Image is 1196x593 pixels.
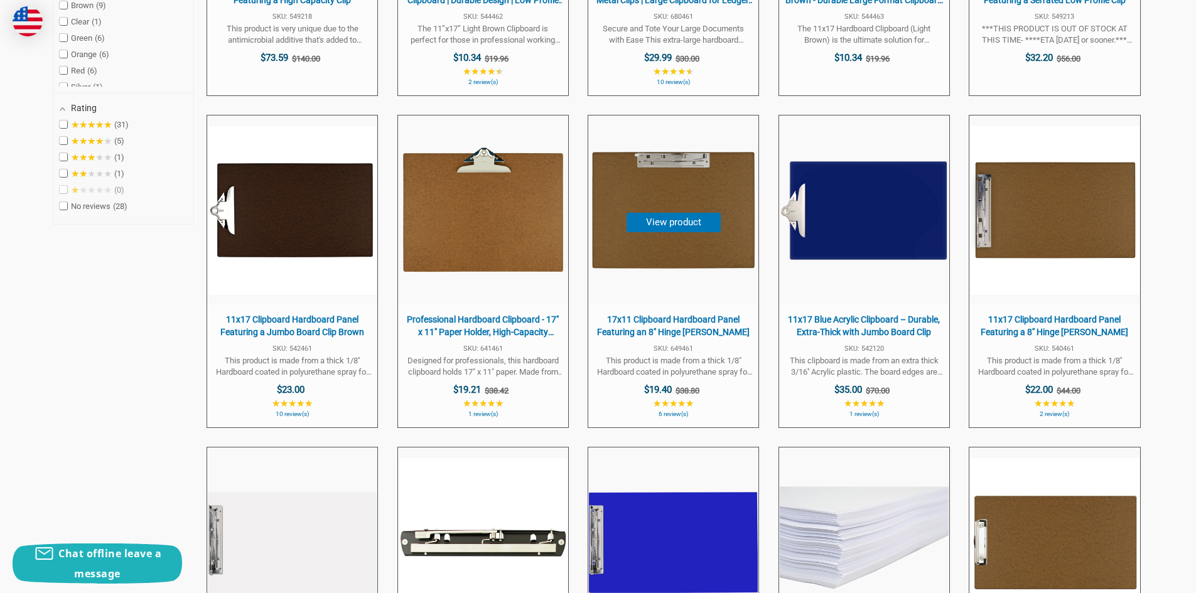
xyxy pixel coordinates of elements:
[785,355,943,378] span: This clipboard is made from an extra thick 3/16'' Acrylic plastic. The board edges are bull-nosed...
[213,355,371,378] span: This product is made from a thick 1/8'' Hardboard coated in polyurethane spray for extra resistan...
[969,115,1139,427] a: 11x17 Clipboard Hardboard Panel Featuring a 8
[976,314,1133,338] span: 11x17 Clipboard Hardboard Panel Featuring a 8" Hinge [PERSON_NAME]
[779,115,949,427] a: 11x17 Blue Acrylic Clipboard – Durable, Extra-Thick with Jumbo Board Clip
[272,398,313,409] span: ★★★★★
[404,13,562,20] span: SKU: 544462
[676,386,699,395] span: $38.80
[213,23,371,46] span: This product is very unique due to the antimicrobial additive that's added to effectively reduce ...
[976,355,1133,378] span: This product is made from a thick 1/8'' Hardboard coated in polyurethane spray for extra resistan...
[404,314,562,338] span: Professional Hardboard Clipboard - 17" x 11" Paper Holder, High-Capacity Jumbo Clip, Moisture Res...
[785,314,943,338] span: 11x17 Blue Acrylic Clipboard – Durable, Extra-Thick with Jumbo Board Clip
[1057,54,1080,63] span: $56.00
[453,384,481,395] span: $19.21
[970,126,1139,295] img: 11x17 Clipboard Hardboard Panel Featuring a 8" Hinge Clip Brown
[595,23,752,46] span: Secure and Tote Your Large Documents with Ease This extra-large hardboard clipboard is designed t...
[71,103,97,113] span: Rating
[113,201,127,211] span: 28
[60,66,97,76] span: Red
[976,411,1133,417] span: 2 review(s)
[213,411,371,417] span: 10 review(s)
[785,23,943,46] span: The 11x17 Hardboard Clipboard (Light Brown) is the ultimate solution for professionals who demand...
[785,13,943,20] span: SKU: 544463
[71,136,112,146] span: ★★★★★
[71,169,112,179] span: ★★★★★
[13,6,43,36] img: duty and tax information for United States
[1092,559,1196,593] iframe: Google Customer Reviews
[780,126,949,295] img: 11x17 Clipboard Acrylic Panel Featuring a Jumbo Board Clip Blue
[404,23,562,46] span: The 11”x17” Light Brown Clipboard is perfect for those in professional working environments seeki...
[60,1,106,11] span: Brown
[834,384,862,395] span: $35.00
[114,120,129,129] span: 31
[71,185,112,195] span: ★★★★★
[1057,386,1080,395] span: $44.00
[398,115,568,427] a: Professional Hardboard Clipboard - 17
[834,52,862,63] span: $10.34
[60,82,103,92] span: Silver
[463,398,504,409] span: ★★★★★
[595,79,752,85] span: 10 review(s)
[60,17,102,27] span: Clear
[1034,398,1075,409] span: ★★★★★
[644,52,672,63] span: $29.99
[785,345,943,352] span: SKU: 542120
[114,185,124,195] span: 0
[866,54,890,63] span: $19.96
[261,52,288,63] span: $73.59
[99,50,109,59] span: 6
[95,33,105,43] span: 6
[976,345,1133,352] span: SKU: 540461
[60,50,109,60] span: Orange
[589,126,758,295] img: 17x11 Clipboard Hardboard Panel Featuring an 8" Hinge Clip Brown
[60,33,105,43] span: Green
[292,54,320,63] span: $140.00
[595,411,752,417] span: 6 review(s)
[114,136,124,146] span: 5
[463,67,504,77] span: ★★★★★
[976,13,1133,20] span: SKU: 549213
[595,13,752,20] span: SKU: 680461
[1025,384,1053,395] span: $22.00
[404,355,562,378] span: Designed for professionals, this hardboard clipboard holds 17" x 11" paper. Made from 1/8" premiu...
[595,355,752,378] span: This product is made from a thick 1/8" Hardboard coated in polyurethane spray for extra resistanc...
[627,213,721,232] button: View product
[485,54,509,63] span: $19.96
[213,314,371,338] span: 11x17 Clipboard Hardboard Panel Featuring a Jumbo Board Clip Brown
[844,398,885,409] span: ★★★★★
[93,82,103,92] span: 1
[114,152,124,162] span: 1
[453,52,481,63] span: $10.34
[213,345,371,352] span: SKU: 542461
[92,17,102,26] span: 1
[71,120,112,130] span: ★★★★★
[653,398,694,409] span: ★★★★★
[1025,52,1053,63] span: $32.20
[114,169,124,178] span: 1
[676,54,699,63] span: $30.00
[653,67,694,77] span: ★★★★★
[404,79,562,85] span: 2 review(s)
[976,23,1133,46] span: ***THIS PRODUCT IS OUT OF STOCK AT THIS TIME- ****ETA [DATE] or sooner.*** This product is very u...
[96,1,106,10] span: 9
[60,201,127,211] span: No reviews
[213,13,371,20] span: SKU: 549218
[595,345,752,352] span: SKU: 649461
[595,314,752,338] span: 17x11 Clipboard Hardboard Panel Featuring an 8" Hinge [PERSON_NAME]
[207,115,377,427] a: 11x17 Clipboard Hardboard Panel Featuring a Jumbo Board Clip Brown
[87,66,97,75] span: 6
[71,152,112,163] span: ★★★★★
[13,543,182,584] button: Chat offline leave a message
[404,345,562,352] span: SKU: 641461
[785,411,943,417] span: 1 review(s)
[866,386,890,395] span: $70.00
[644,384,672,395] span: $19.40
[58,547,161,580] span: Chat offline leave a message
[485,386,509,395] span: $38.42
[277,384,304,395] span: $23.00
[404,411,562,417] span: 1 review(s)
[588,115,758,427] a: 17x11 Clipboard Hardboard Panel Featuring an 8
